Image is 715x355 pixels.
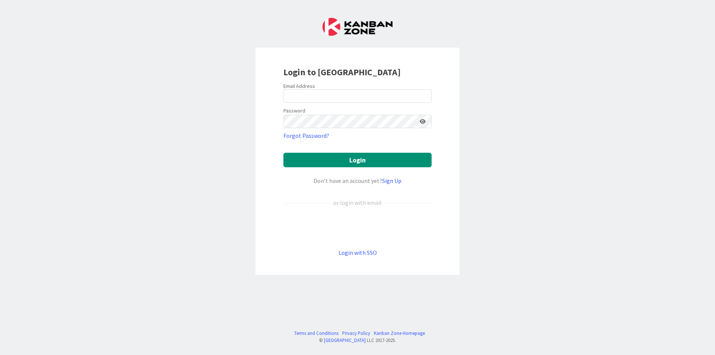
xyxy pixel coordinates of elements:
[283,66,401,78] b: Login to [GEOGRAPHIC_DATA]
[339,249,377,256] a: Login with SSO
[280,219,435,236] iframe: Sign in with Google Button
[382,177,401,184] a: Sign Up
[342,330,370,337] a: Privacy Policy
[324,337,366,343] a: [GEOGRAPHIC_DATA]
[283,131,329,140] a: Forgot Password?
[283,153,432,167] button: Login
[294,330,339,337] a: Terms and Conditions
[283,176,432,185] div: Don’t have an account yet?
[283,107,305,115] label: Password
[331,198,384,207] div: or login with email
[374,330,425,337] a: Kanban Zone Homepage
[290,337,425,344] div: © LLC 2017- 2025 .
[322,18,393,36] img: Kanban Zone
[283,83,315,89] label: Email Address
